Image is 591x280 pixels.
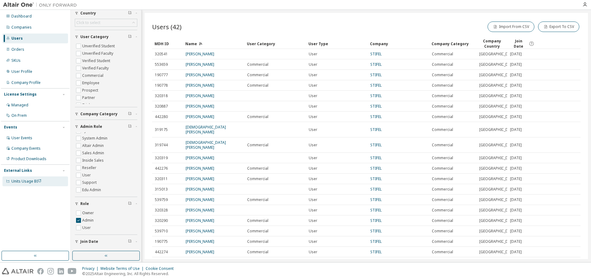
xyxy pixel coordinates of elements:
[247,83,268,88] span: Commercial
[510,197,522,202] span: [DATE]
[432,52,453,57] span: Commercial
[370,127,382,132] a: STIFEL
[309,143,317,148] span: User
[155,197,168,202] span: 539759
[155,114,168,119] span: 442280
[479,197,516,202] span: [GEOGRAPHIC_DATA]
[309,229,317,234] span: User
[155,93,168,98] span: 320318
[309,166,317,171] span: User
[186,166,214,171] a: [PERSON_NAME]
[4,92,37,97] div: License Settings
[247,73,268,77] span: Commercial
[82,87,99,94] label: Prospect
[80,112,118,116] span: Company Category
[370,39,427,49] div: Company
[82,72,105,79] label: Commercial
[432,114,453,119] span: Commercial
[309,250,317,254] span: User
[510,187,522,192] span: [DATE]
[309,176,317,181] span: User
[432,250,453,254] span: Commercial
[155,187,168,192] span: 315013
[479,208,516,213] span: [GEOGRAPHIC_DATA]
[82,142,105,149] label: Altair Admin
[155,218,168,223] span: 320290
[309,62,317,67] span: User
[82,149,105,157] label: Sales Admin
[128,239,132,244] span: Clear filter
[510,156,522,160] span: [DATE]
[370,228,382,234] a: STIFEL
[152,22,182,31] span: Users (42)
[479,187,516,192] span: [GEOGRAPHIC_DATA]
[186,104,214,109] a: [PERSON_NAME]
[82,157,105,164] label: Inside Sales
[432,208,453,213] span: Commercial
[370,249,382,254] a: STIFEL
[82,135,109,142] label: System Admin
[82,224,92,231] label: User
[479,62,516,67] span: [GEOGRAPHIC_DATA]
[247,218,268,223] span: Commercial
[47,268,54,274] img: instagram.svg
[186,207,214,213] a: [PERSON_NAME]
[186,218,214,223] a: [PERSON_NAME]
[11,47,24,52] div: Orders
[128,34,132,39] span: Clear filter
[80,124,102,129] span: Admin Role
[82,164,98,172] label: Reseller
[510,176,522,181] span: [DATE]
[510,143,522,148] span: [DATE]
[510,38,527,49] span: Join Date
[510,83,522,88] span: [DATE]
[155,250,168,254] span: 442274
[432,143,453,148] span: Commercial
[479,218,516,223] span: [GEOGRAPHIC_DATA]
[479,229,516,234] span: [GEOGRAPHIC_DATA]
[370,83,382,88] a: STIFEL
[155,104,168,109] span: 320887
[432,104,453,109] span: Commercial
[432,229,453,234] span: Commercial
[309,208,317,213] span: User
[3,2,80,8] img: Altair One
[370,187,382,192] a: STIFEL
[155,39,180,49] div: MDH ID
[186,62,214,67] a: [PERSON_NAME]
[510,250,522,254] span: [DATE]
[58,268,64,274] img: linkedin.svg
[370,166,382,171] a: STIFEL
[186,83,214,88] a: [PERSON_NAME]
[80,239,98,244] span: Join Date
[186,155,214,160] a: [PERSON_NAME]
[309,187,317,192] span: User
[309,197,317,202] span: User
[82,186,102,194] label: Edu Admin
[4,168,32,173] div: External Links
[11,36,23,41] div: Users
[309,156,317,160] span: User
[247,114,268,119] span: Commercial
[185,39,242,49] div: Name
[479,52,516,57] span: [GEOGRAPHIC_DATA]
[510,218,522,223] span: [DATE]
[75,6,137,20] button: Country
[479,104,516,109] span: [GEOGRAPHIC_DATA]
[309,218,317,223] span: User
[370,197,382,202] a: STIFEL
[82,50,115,57] label: Unverified Faculty
[510,208,522,213] span: [DATE]
[510,73,522,77] span: [DATE]
[82,79,101,87] label: Employee
[82,65,110,72] label: Verified Faculty
[479,166,516,171] span: [GEOGRAPHIC_DATA]
[80,34,109,39] span: User Category
[370,51,382,57] a: STIFEL
[432,83,453,88] span: Commercial
[247,62,268,67] span: Commercial
[37,268,44,274] img: facebook.svg
[370,62,382,67] a: STIFEL
[75,30,137,44] button: User Category
[247,229,268,234] span: Commercial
